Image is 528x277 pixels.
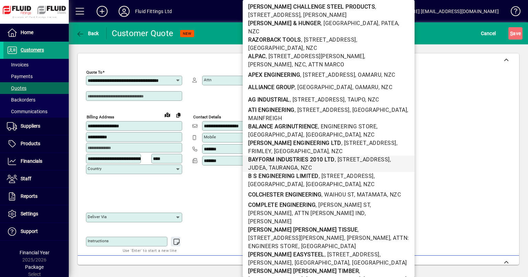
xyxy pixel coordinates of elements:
[324,251,379,258] span: , [STREET_ADDRESS]
[248,123,378,138] span: , [GEOGRAPHIC_DATA]
[303,181,361,188] span: , [GEOGRAPHIC_DATA]
[248,202,316,208] b: COMPLETE ENGINEERING
[321,191,354,198] span: , WAIHOU ST
[248,72,300,78] b: APEX ENGINEERING
[266,164,298,171] span: , TAURANGA
[378,20,398,26] span: , PATEA
[248,36,357,51] span: , [GEOGRAPHIC_DATA]
[300,72,355,78] span: , [STREET_ADDRESS]
[344,235,390,241] span: , [PERSON_NAME]
[334,156,389,163] span: , [STREET_ADDRESS]
[289,96,344,103] span: , [STREET_ADDRESS]
[248,251,324,258] b: [PERSON_NAME] EASYSTEEL
[349,107,407,113] span: , [GEOGRAPHIC_DATA]
[361,131,375,138] span: , NZC
[298,164,312,171] span: , NZC
[248,226,359,241] span: , [STREET_ADDRESS][PERSON_NAME]
[294,107,349,113] span: , [STREET_ADDRESS]
[248,107,295,113] b: ATI ENGINEERING
[248,173,319,179] b: B S ENGINEERING LIMITED
[316,202,370,208] span: , [PERSON_NAME] ST
[306,61,344,68] span: , ATTN MARCO
[318,123,376,130] span: , ENGINEERING STORE
[321,20,378,26] span: , [GEOGRAPHIC_DATA]
[344,96,365,103] span: , TAUPO
[248,36,301,43] b: RAZORBACK TOOLS
[248,96,290,103] b: AG INDUSTRIAL
[318,173,373,179] span: , [STREET_ADDRESS]
[291,259,349,266] span: , [GEOGRAPHIC_DATA]
[248,3,375,10] b: [PERSON_NAME] CHALLENGE STEEL PRODUCTS
[248,210,366,225] span: , [PERSON_NAME]
[271,148,329,155] span: , [GEOGRAPHIC_DATA]
[248,191,321,198] b: COLCHESTER ENGINEERING
[248,107,408,121] span: , MAINFREIGH
[248,156,391,171] span: , JUDEA
[387,191,401,198] span: , NZC
[248,140,341,146] b: [PERSON_NAME] ENGINEERING LTD
[248,251,381,266] span: , [PERSON_NAME]
[303,131,361,138] span: , [GEOGRAPHIC_DATA]
[355,72,381,78] span: , OAMARU
[365,96,379,103] span: , NZC
[354,191,387,198] span: , MATAMATA
[248,53,266,60] b: ALPAC
[265,53,364,60] span: , [STREET_ADDRESS][PERSON_NAME]
[248,20,399,35] span: , NZC
[248,173,375,188] span: , [GEOGRAPHIC_DATA]
[248,226,357,233] b: [PERSON_NAME] [PERSON_NAME] TISSUE
[295,84,352,90] span: , [GEOGRAPHIC_DATA]
[248,3,376,18] span: , [STREET_ADDRESS]
[248,20,321,26] b: [PERSON_NAME] & HUNGER
[291,210,364,216] span: , ATTN [PERSON_NAME] IND
[298,243,356,249] span: , [GEOGRAPHIC_DATA]
[361,181,375,188] span: , NZC
[301,36,356,43] span: , [STREET_ADDRESS]
[291,61,306,68] span: , NZC
[248,53,365,68] span: , [PERSON_NAME]
[300,12,347,18] span: , [PERSON_NAME]
[248,156,335,163] b: BAYFORM INDUSTRIES 2010 LTD
[378,84,392,90] span: , NZC
[248,268,359,274] b: [PERSON_NAME] [PERSON_NAME] TIMBER
[248,123,318,130] b: BALANCE AGRINUTRIENCE
[329,148,343,155] span: , NZC
[248,202,371,216] span: , [PERSON_NAME]
[248,235,409,249] span: , ATTN: ENGINEERS STORE
[349,259,407,266] span: , [GEOGRAPHIC_DATA]
[381,72,395,78] span: , NZC
[248,140,397,155] span: , FRIMLEY
[248,84,295,90] b: ALLIANCE GROUP
[341,140,396,146] span: , [STREET_ADDRESS]
[352,84,378,90] span: , OAMARU
[303,45,317,51] span: , NZC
